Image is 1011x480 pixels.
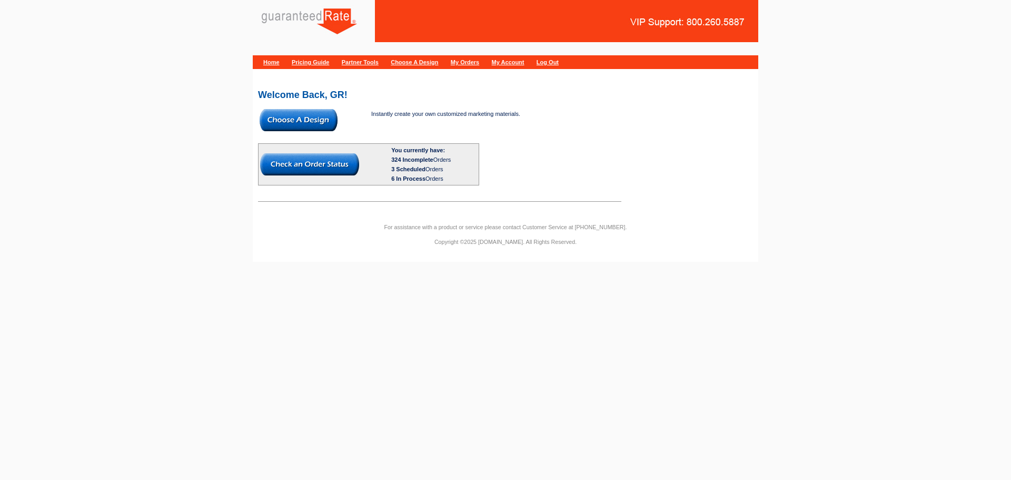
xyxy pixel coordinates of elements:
[451,59,479,65] a: My Orders
[391,166,425,172] span: 3 Scheduled
[260,109,338,131] img: button-choose-design.gif
[260,153,359,175] img: button-check-order-status.gif
[253,222,758,232] p: For assistance with a product or service please contact Customer Service at [PHONE_NUMBER].
[537,59,559,65] a: Log Out
[391,155,477,183] div: Orders Orders Orders
[391,175,425,182] span: 6 In Process
[391,156,433,163] span: 324 Incomplete
[342,59,379,65] a: Partner Tools
[371,111,520,117] span: Instantly create your own customized marketing materials.
[492,59,524,65] a: My Account
[292,59,330,65] a: Pricing Guide
[263,59,280,65] a: Home
[258,90,753,100] h2: Welcome Back, GR!
[391,59,438,65] a: Choose A Design
[253,237,758,247] p: Copyright ©2025 [DOMAIN_NAME]. All Rights Reserved.
[391,147,445,153] b: You currently have:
